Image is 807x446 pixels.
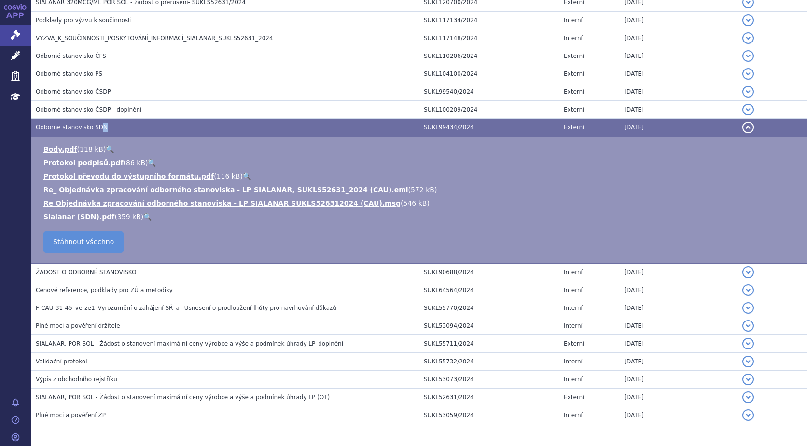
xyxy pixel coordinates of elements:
span: Externí [564,53,584,59]
span: Odborné stanovisko ČSDP - doplnění [36,106,141,113]
button: detail [742,302,754,314]
span: Validační protokol [36,358,87,365]
td: [DATE] [619,12,737,29]
td: [DATE] [619,281,737,299]
span: SIALANAR, POR SOL - Žádost o stanovení maximální ceny výrobce a výše a podmínek úhrady LP (OT) [36,394,330,401]
td: SUKL117134/2024 [419,12,559,29]
td: [DATE] [619,335,737,353]
td: SUKL99540/2024 [419,83,559,101]
span: Interní [564,322,583,329]
td: [DATE] [619,353,737,371]
a: 🔍 [148,159,156,167]
td: [DATE] [619,406,737,424]
span: Plné moci a pověření ZP [36,412,106,418]
button: detail [742,122,754,133]
button: detail [742,391,754,403]
button: detail [742,374,754,385]
span: Plné moci a pověření držitele [36,322,120,329]
td: SUKL55770/2024 [419,299,559,317]
td: [DATE] [619,299,737,317]
a: 🔍 [143,213,152,221]
td: SUKL110206/2024 [419,47,559,65]
td: SUKL117148/2024 [419,29,559,47]
span: ŽÁDOST O ODBORNÉ STANOVISKO [36,269,136,276]
li: ( ) [43,144,797,154]
td: SUKL100209/2024 [419,101,559,119]
span: Interní [564,305,583,311]
td: SUKL55711/2024 [419,335,559,353]
button: detail [742,104,754,115]
span: Odborné stanovisko ČSDP [36,88,111,95]
button: detail [742,409,754,421]
a: Protokol podpisů.pdf [43,159,124,167]
button: detail [742,284,754,296]
span: Interní [564,17,583,24]
li: ( ) [43,158,797,167]
span: Odborné stanovisko ČFS [36,53,106,59]
button: detail [742,86,754,98]
button: detail [742,50,754,62]
span: 546 kB [403,199,427,207]
button: detail [742,320,754,332]
td: [DATE] [619,317,737,335]
li: ( ) [43,212,797,222]
td: SUKL53059/2024 [419,406,559,424]
span: Odborné stanovisko PS [36,70,102,77]
td: [DATE] [619,389,737,406]
a: Stáhnout všechno [43,231,124,253]
td: SUKL55732/2024 [419,353,559,371]
button: detail [742,266,754,278]
span: 359 kB [117,213,141,221]
li: ( ) [43,198,797,208]
span: Externí [564,394,584,401]
span: Externí [564,88,584,95]
td: SUKL90688/2024 [419,263,559,281]
span: Interní [564,412,583,418]
a: 🔍 [243,172,251,180]
span: Výpis z obchodního rejstříku [36,376,117,383]
td: [DATE] [619,47,737,65]
span: SIALANAR, POR SOL - Žádost o stanovení maximální ceny výrobce a výše a podmínek úhrady LP_doplnění [36,340,343,347]
button: detail [742,14,754,26]
button: detail [742,32,754,44]
span: Interní [564,287,583,293]
td: [DATE] [619,101,737,119]
td: [DATE] [619,65,737,83]
td: SUKL53094/2024 [419,317,559,335]
a: Re Objednávka zpracování odborného stanoviska - LP SIALANAR SUKLS526312024 (CAU).msg [43,199,401,207]
button: detail [742,356,754,367]
td: SUKL53073/2024 [419,371,559,389]
a: Re_ Objednávka zpracování odborného stanoviska - LP SIALANAR, SUKLS52631_2024 (CAU).eml [43,186,408,194]
span: Odborné stanovisko SDN [36,124,108,131]
span: Externí [564,106,584,113]
a: Protokol převodu do výstupního formátu.pdf [43,172,214,180]
span: Externí [564,70,584,77]
span: Interní [564,269,583,276]
span: Externí [564,340,584,347]
span: 118 kB [80,145,103,153]
a: Sialanar (SDN).pdf [43,213,114,221]
span: 572 kB [411,186,434,194]
span: Podklady pro výzvu k součinnosti [36,17,132,24]
a: 🔍 [106,145,114,153]
button: detail [742,68,754,80]
td: [DATE] [619,263,737,281]
span: 86 kB [126,159,145,167]
a: Body.pdf [43,145,77,153]
td: SUKL52631/2024 [419,389,559,406]
td: [DATE] [619,371,737,389]
td: SUKL104100/2024 [419,65,559,83]
span: Cenové reference, podklady pro ZÚ a metodiky [36,287,173,293]
td: SUKL64564/2024 [419,281,559,299]
td: SUKL99434/2024 [419,119,559,137]
button: detail [742,338,754,349]
span: 116 kB [217,172,240,180]
li: ( ) [43,185,797,195]
span: F-CAU-31-45_verze1_Vyrozumění o zahájení SŘ_a_ Usnesení o prodloužení lhůty pro navrhování důkazů [36,305,336,311]
td: [DATE] [619,119,737,137]
li: ( ) [43,171,797,181]
span: Externí [564,124,584,131]
span: Interní [564,358,583,365]
span: Interní [564,35,583,42]
span: Interní [564,376,583,383]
